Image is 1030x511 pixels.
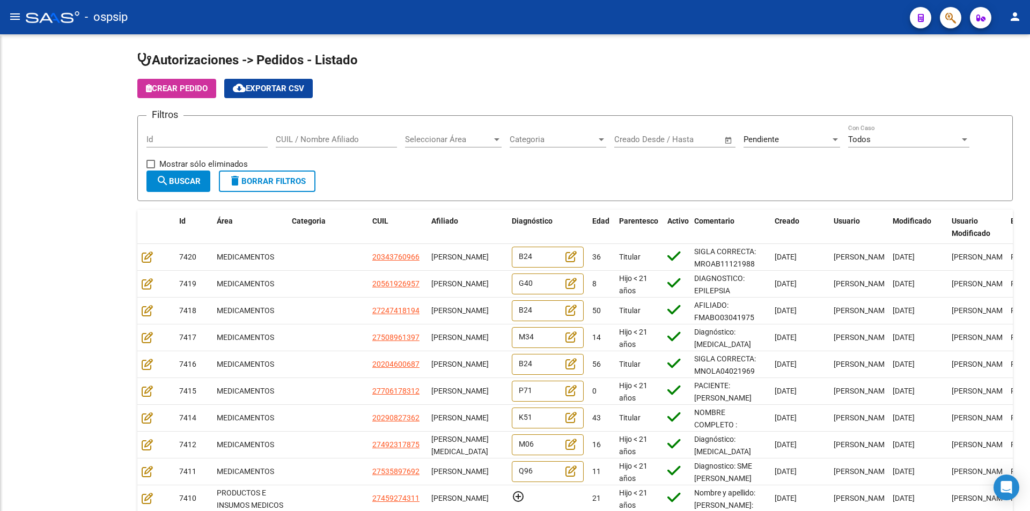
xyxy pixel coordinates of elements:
span: [DATE] [893,413,915,422]
span: 0 [592,387,597,395]
span: Buscar [156,176,201,186]
span: Activo [667,217,689,225]
span: [DATE] [775,306,797,315]
span: Pendiente [744,135,779,144]
div: K51 [512,408,584,428]
span: Hijo < 21 años [619,462,648,483]
span: [PERSON_NAME] [834,306,891,315]
span: Titular [619,360,641,368]
span: Categoria [510,135,597,144]
span: MEDICAMENTOS [217,306,274,315]
span: [DATE] [775,467,797,476]
span: [DATE] [775,253,797,261]
span: MEDICAMENTOS [217,413,274,422]
span: [DATE] [775,440,797,449]
span: Id [179,217,186,225]
span: Modificado [893,217,931,225]
span: [DATE] [775,413,797,422]
span: Comentario [694,217,734,225]
div: B24 [512,300,584,321]
span: MEDICAMENTOS [217,279,274,288]
div: M06 [512,434,584,455]
span: [PERSON_NAME] [834,494,891,502]
span: [PERSON_NAME] [431,413,489,422]
datatable-header-cell: Diagnóstico [507,210,588,245]
span: 7419 [179,279,196,288]
span: 16 [592,440,601,449]
div: Q96 [512,461,584,482]
button: Crear Pedido [137,79,216,98]
span: Exportar CSV [233,84,304,93]
span: [PERSON_NAME] [952,279,1009,288]
span: [DATE] [893,253,915,261]
span: 43 [592,413,601,422]
span: [PERSON_NAME] [431,253,489,261]
span: [PERSON_NAME] [952,413,1009,422]
span: [PERSON_NAME] [834,467,891,476]
span: 36 [592,253,601,261]
span: 20204600687 [372,360,420,368]
datatable-header-cell: Creado [770,210,829,245]
span: [DATE] [775,360,797,368]
span: Usuario Modificado [952,217,990,238]
span: [PERSON_NAME] [431,333,489,342]
span: Diagnóstico: [MEDICAL_DATA] Médico Tratante: [PERSON_NAME] Teléfono: [PHONE_NUMBER]/[PHONE_NUMBER... [694,328,824,470]
datatable-header-cell: Afiliado [427,210,507,245]
button: Buscar [146,171,210,192]
span: Mostrar sólo eliminados [159,158,248,171]
mat-icon: add_circle_outline [512,490,525,503]
span: DIAGNOSTICO: EPILEPSIA ESPASTICA Médico Tratante: [PERSON_NAME] Tel: [PHONE_NUMBER] Correo electr... [694,274,764,417]
mat-icon: cloud_download [233,82,246,94]
span: SIGLA CORRECTA: MNOLA04021969 Médico Tratante: [PERSON_NAME] Correo electrónico: [EMAIL_ADDRESS][... [694,354,824,509]
span: [PERSON_NAME] [952,306,1009,315]
span: 56 [592,360,601,368]
span: [PERSON_NAME] [834,360,891,368]
mat-icon: search [156,174,169,187]
span: [DATE] [775,387,797,395]
datatable-header-cell: Usuario [829,210,888,245]
span: 7410 [179,494,196,502]
span: Hijo < 21 años [619,488,648,509]
span: [DATE] [775,333,797,342]
span: Afiliado [431,217,458,225]
span: Diagnóstico [512,217,553,225]
span: Borrar Filtros [229,176,306,186]
button: Open calendar [723,134,735,146]
span: [PERSON_NAME] [952,333,1009,342]
span: [PERSON_NAME] [952,387,1009,395]
datatable-header-cell: Id [175,210,212,245]
span: 50 [592,306,601,315]
span: [DATE] [893,279,915,288]
span: - ospsip [85,5,128,29]
span: [PERSON_NAME][MEDICAL_DATA] [431,435,489,456]
div: P71 [512,381,584,402]
span: PRODUCTOS E INSUMOS MEDICOS [217,488,283,509]
datatable-header-cell: Edad [588,210,615,245]
span: [PERSON_NAME] [952,360,1009,368]
span: [PERSON_NAME] [952,253,1009,261]
span: [DATE] [893,306,915,315]
span: 20561926957 [372,279,420,288]
span: 8 [592,279,597,288]
span: MEDICAMENTOS [217,387,274,395]
h3: Filtros [146,107,183,122]
mat-icon: delete [229,174,241,187]
span: 27508961397 [372,333,420,342]
input: Fecha fin [667,135,719,144]
span: Titular [619,306,641,315]
span: Parentesco [619,217,658,225]
div: M34 [512,327,584,348]
span: Hijo < 21 años [619,328,648,349]
span: 20290827362 [372,413,420,422]
span: [PERSON_NAME] [834,413,891,422]
span: [DATE] [893,467,915,476]
span: [PERSON_NAME] [952,494,1009,502]
input: Fecha inicio [614,135,658,144]
span: 7420 [179,253,196,261]
span: 27706178312 [372,387,420,395]
mat-icon: menu [9,10,21,23]
span: 11 [592,467,601,476]
datatable-header-cell: Activo [663,210,690,245]
span: Edad [592,217,609,225]
datatable-header-cell: Usuario Modificado [947,210,1006,245]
